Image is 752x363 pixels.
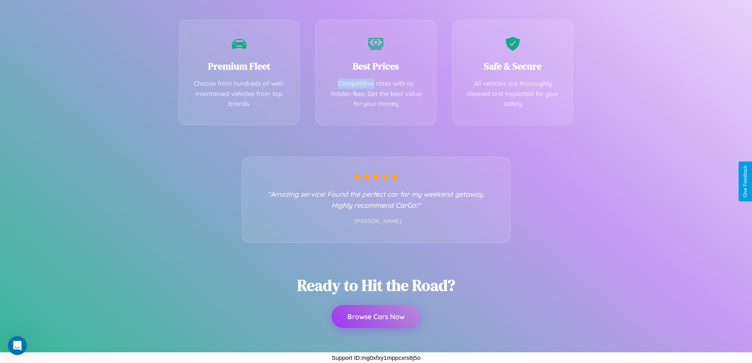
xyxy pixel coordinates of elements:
[328,79,424,109] p: Competitive rates with no hidden fees. Get the best value for your money
[258,216,495,227] p: - [PERSON_NAME]
[465,60,561,73] h3: Safe & Secure
[332,305,420,328] button: Browse Cars Now
[465,79,561,109] p: All vehicles are thoroughly cleaned and inspected for your safety
[743,166,748,197] div: Give Feedback
[297,275,455,296] h2: Ready to Hit the Road?
[191,79,288,109] p: Choose from hundreds of well-maintained vehicles from top brands
[191,60,288,73] h3: Premium Fleet
[328,60,424,73] h3: Best Prices
[258,188,495,211] p: "Amazing service! Found the perfect car for my weekend getaway. Highly recommend CarGo!"
[332,352,420,363] p: Support ID: mg0xfxy1mppcxrs8j5o
[8,336,27,355] iframe: Intercom live chat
